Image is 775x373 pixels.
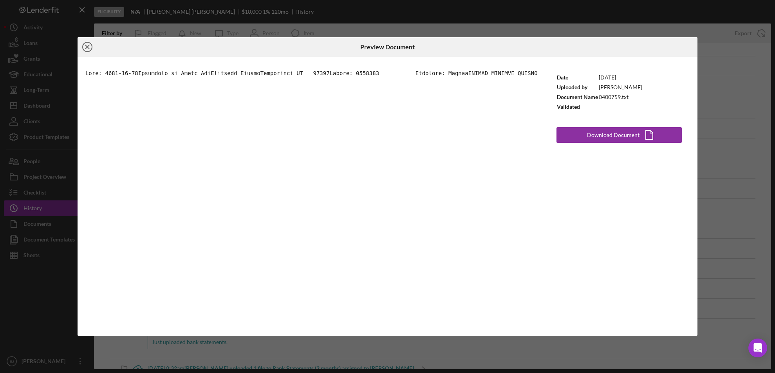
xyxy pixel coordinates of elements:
div: Open Intercom Messenger [748,339,767,357]
td: [PERSON_NAME] [598,82,643,92]
td: [DATE] [598,72,643,82]
b: Validated [557,103,580,110]
td: 0400759.txt [598,92,643,102]
h6: Preview Document [360,43,415,50]
button: Download Document [556,127,682,143]
div: Download Document [587,127,640,143]
b: Uploaded by [557,84,587,90]
b: Date [557,74,568,81]
b: Document Name [557,94,598,100]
